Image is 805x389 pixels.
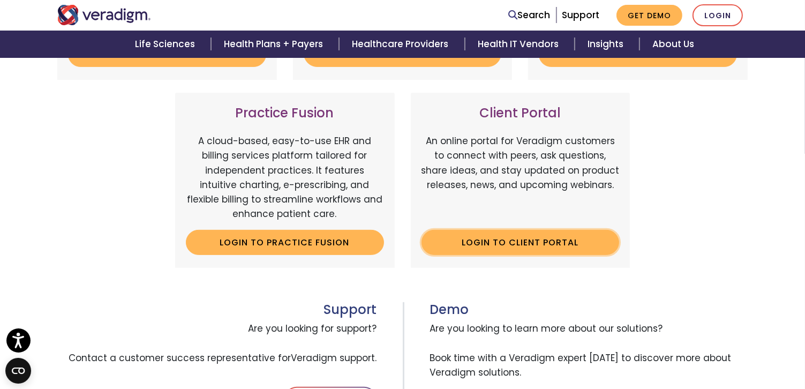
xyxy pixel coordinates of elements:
a: Insights [575,31,640,58]
h3: Support [57,302,377,318]
iframe: Drift Chat Widget [600,312,792,376]
span: Are you looking to learn more about our solutions? Book time with a Veradigm expert [DATE] to dis... [430,317,748,384]
h3: Practice Fusion [186,106,384,121]
a: Healthcare Providers [339,31,464,58]
h3: Client Portal [422,106,620,121]
img: Veradigm logo [57,5,151,25]
a: Get Demo [616,5,682,26]
a: Health IT Vendors [465,31,575,58]
button: Open CMP widget [5,358,31,384]
span: Are you looking for support? Contact a customer success representative for [57,317,377,370]
a: Health Plans + Payers [211,31,339,58]
h3: Demo [430,302,748,318]
p: An online portal for Veradigm customers to connect with peers, ask questions, share ideas, and st... [422,134,620,221]
a: Life Sciences [122,31,211,58]
a: About Us [640,31,707,58]
a: Search [509,8,551,23]
p: A cloud-based, easy-to-use EHR and billing services platform tailored for independent practices. ... [186,134,384,221]
a: Login to Practice Fusion [186,230,384,255]
span: Veradigm support. [291,351,377,364]
a: Login [693,4,743,26]
a: Support [562,9,599,21]
a: Login to Client Portal [422,230,620,255]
